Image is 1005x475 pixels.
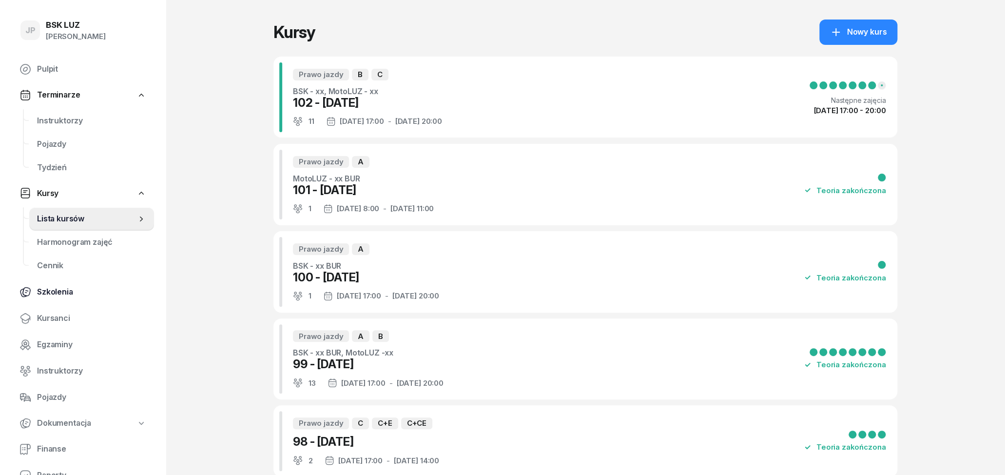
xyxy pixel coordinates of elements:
div: Teoria zakończona [802,184,886,196]
div: BSK LUZ [46,21,106,29]
a: Prawo jazdyABSK - xx BUR100 - [DATE]1[DATE] 17:00-[DATE] 20:00Teoria zakończona [273,231,897,313]
div: MotoLUZ - xx BUR [293,173,434,184]
div: C+CE [401,417,432,429]
div: - [325,455,439,465]
a: Harmonogram zajęć [29,231,154,254]
div: [DATE] 20:00 [395,118,442,125]
div: Prawo jazdy [293,156,349,168]
div: Teoria zakończona [802,272,886,283]
span: Instruktorzy [37,365,146,377]
div: - [323,291,439,301]
span: Dokumentacja [37,417,91,430]
a: Pojazdy [12,386,154,409]
div: Prawo jazdy [293,330,349,342]
div: [DATE] 17:00 [337,292,381,299]
div: [PERSON_NAME] [46,30,106,43]
div: BSK - xx BUR, MotoLUZ -xx [293,347,444,358]
a: Cennik [29,254,154,277]
div: [DATE] 8:00 [337,205,379,212]
h1: Kursy [273,23,358,41]
div: - [323,204,434,214]
div: Prawo jazdy [293,69,349,80]
a: Finanse [12,437,154,461]
a: Lista kursów [29,207,154,231]
div: Prawo jazdy [293,417,349,429]
a: Kursy [12,182,154,205]
a: Tydzień [29,156,154,179]
span: Harmonogram zajęć [37,236,146,249]
span: Finanse [37,443,146,455]
div: 102 - [DATE] [293,95,442,111]
div: [DATE] 17:00 - 20:00 [813,107,886,114]
span: Pojazdy [37,391,146,404]
div: C [371,69,388,80]
div: 2 [309,457,313,464]
div: 101 - [DATE] [293,182,434,198]
div: A [352,243,369,255]
div: 11 [309,118,314,125]
span: JP [25,26,36,35]
a: Dokumentacja [12,412,154,435]
div: [DATE] 20:00 [392,292,439,299]
div: 100 - [DATE] [293,270,439,285]
div: Teoria zakończona [802,441,886,453]
div: [DATE] 11:00 [390,205,434,212]
div: [DATE] 17:00 [341,379,386,387]
span: Pulpit [37,63,146,76]
div: Prawo jazdy [293,243,349,255]
div: [DATE] 17:00 [340,118,384,125]
a: Pojazdy [29,133,154,156]
a: Prawo jazdyBCBSK - xx, MotoLUZ - xx102 - [DATE]11[DATE] 17:00-[DATE] 20:00Następne zajęcia[DATE] ... [273,57,897,138]
div: 1 [309,205,311,212]
div: Nowy kurs [830,26,887,39]
div: C [352,417,369,429]
div: BSK - xx, MotoLUZ - xx [293,85,442,97]
div: C+E [372,417,398,429]
span: Lista kursów [37,213,136,225]
span: Kursy [37,187,58,200]
a: Pulpit [12,58,154,81]
div: - [328,378,444,388]
a: Szkolenia [12,280,154,304]
div: [DATE] 20:00 [397,379,444,387]
div: A [352,156,369,168]
div: 13 [309,379,316,387]
span: Terminarze [37,89,80,101]
span: Pojazdy [37,138,146,151]
div: B [372,330,389,342]
a: Prawo jazdyAMotoLUZ - xx BUR101 - [DATE]1[DATE] 8:00-[DATE] 11:00Teoria zakończona [273,144,897,225]
div: 1 [309,292,311,299]
a: Instruktorzy [29,109,154,133]
div: - [326,117,442,126]
a: Terminarze [12,84,154,106]
div: [DATE] 14:00 [394,457,439,464]
div: B [352,69,368,80]
div: Następne zajęcia [810,96,886,104]
div: 98 - [DATE] [293,434,439,450]
div: 99 - [DATE] [293,356,444,372]
a: Instruktorzy [12,359,154,383]
span: Szkolenia [37,286,146,298]
a: Nowy kurs [819,20,897,45]
a: Egzaminy [12,333,154,356]
span: Cennik [37,259,146,272]
a: Prawo jazdyABBSK - xx BUR, MotoLUZ -xx99 - [DATE]13[DATE] 17:00-[DATE] 20:00Teoria zakończona [273,318,897,400]
div: BSK - xx BUR [293,260,439,272]
span: Instruktorzy [37,115,146,127]
a: Kursanci [12,307,154,330]
span: Egzaminy [37,338,146,351]
span: Kursanci [37,312,146,325]
div: A [352,330,369,342]
span: Tydzień [37,161,146,174]
div: Teoria zakończona [802,359,886,371]
div: [DATE] 17:00 [338,457,383,464]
